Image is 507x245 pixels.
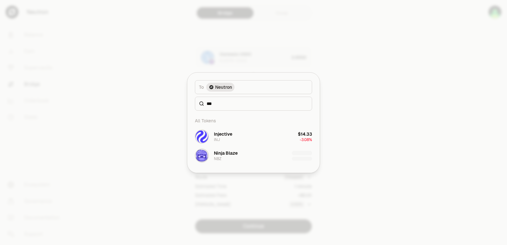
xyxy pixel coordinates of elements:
div: Ninja Blaze [214,150,238,156]
div: INJ [214,137,220,142]
div: Injective [214,131,232,137]
div: All Tokens [191,114,316,127]
span: To [199,84,204,90]
img: INJ Logo [196,130,208,143]
button: ToNeutron LogoNeutron [195,80,312,94]
img: Neutron Logo [209,85,213,89]
button: NBZ LogoNinja BlazeNBZ [191,146,316,165]
img: NBZ Logo [196,149,208,162]
div: $14.33 [298,131,312,137]
span: Neutron [215,84,232,90]
button: INJ LogoInjectiveINJ$14.33-3.08% [191,127,316,146]
span: -3.08% [300,137,312,142]
div: NBZ [214,156,221,161]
